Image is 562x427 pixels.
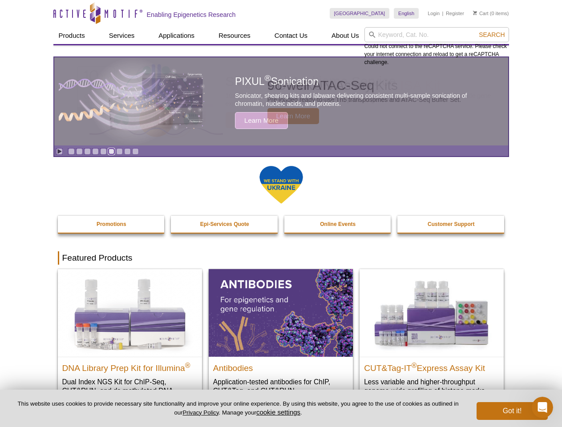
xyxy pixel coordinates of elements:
iframe: Intercom live chat [532,397,553,418]
a: Products [53,27,90,44]
img: PIXUL sonication [59,57,206,146]
a: Privacy Policy [182,409,218,416]
h2: DNA Library Prep Kit for Illumina [62,359,198,373]
article: PIXUL Sonication [54,57,508,145]
a: Go to slide 9 [132,148,139,155]
a: Contact Us [269,27,313,44]
span: Learn More [235,112,288,129]
li: (0 items) [473,8,509,19]
a: Go to slide 5 [100,148,107,155]
a: Login [428,10,440,16]
a: Go to slide 8 [124,148,131,155]
h2: Antibodies [213,359,348,373]
strong: Promotions [97,221,126,227]
a: PIXUL sonication PIXUL®Sonication Sonicator, shearing kits and labware delivering consistent mult... [54,57,508,145]
button: cookie settings [256,408,300,416]
h2: Enabling Epigenetics Research [147,11,236,19]
a: Go to slide 7 [116,148,123,155]
p: This website uses cookies to provide necessary site functionality and improve your online experie... [14,400,462,417]
a: English [394,8,419,19]
h2: CUT&Tag-IT Express Assay Kit [364,359,499,373]
a: Go to slide 4 [92,148,99,155]
a: Epi-Services Quote [171,216,279,233]
li: | [442,8,444,19]
span: Search [479,31,505,38]
div: Could not connect to the reCAPTCHA service. Please check your internet connection and reload to g... [364,27,509,66]
input: Keyword, Cat. No. [364,27,509,42]
sup: ® [265,74,271,83]
img: All Antibodies [209,269,353,356]
strong: Customer Support [428,221,474,227]
a: All Antibodies Antibodies Application-tested antibodies for ChIP, CUT&Tag, and CUT&RUN. [209,269,353,404]
img: We Stand With Ukraine [259,165,303,205]
button: Got it! [477,402,548,420]
sup: ® [412,361,417,369]
strong: Online Events [320,221,356,227]
img: DNA Library Prep Kit for Illumina [58,269,202,356]
p: Sonicator, shearing kits and labware delivering consistent multi-sample sonication of chromatin, ... [235,92,488,108]
a: Go to slide 6 [108,148,115,155]
a: Online Events [284,216,392,233]
a: CUT&Tag-IT® Express Assay Kit CUT&Tag-IT®Express Assay Kit Less variable and higher-throughput ge... [360,269,504,404]
h2: Featured Products [58,251,505,265]
strong: Epi-Services Quote [200,221,249,227]
img: Your Cart [473,11,477,15]
p: Less variable and higher-throughput genome-wide profiling of histone marks​. [364,377,499,395]
a: Go to slide 1 [68,148,75,155]
a: Go to slide 3 [84,148,91,155]
a: DNA Library Prep Kit for Illumina DNA Library Prep Kit for Illumina® Dual Index NGS Kit for ChIP-... [58,269,202,413]
p: Dual Index NGS Kit for ChIP-Seq, CUT&RUN, and ds methylated DNA assays. [62,377,198,404]
a: Cart [473,10,489,16]
a: Applications [153,27,200,44]
a: Go to slide 2 [76,148,83,155]
a: Toggle autoplay [56,148,63,155]
a: Customer Support [397,216,505,233]
p: Application-tested antibodies for ChIP, CUT&Tag, and CUT&RUN. [213,377,348,395]
img: CUT&Tag-IT® Express Assay Kit [360,269,504,356]
span: PIXUL Sonication [235,76,319,87]
a: Resources [213,27,256,44]
a: Services [104,27,140,44]
a: About Us [326,27,364,44]
button: Search [476,31,507,39]
a: [GEOGRAPHIC_DATA] [330,8,390,19]
sup: ® [185,361,190,369]
a: Promotions [58,216,166,233]
a: Register [446,10,464,16]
